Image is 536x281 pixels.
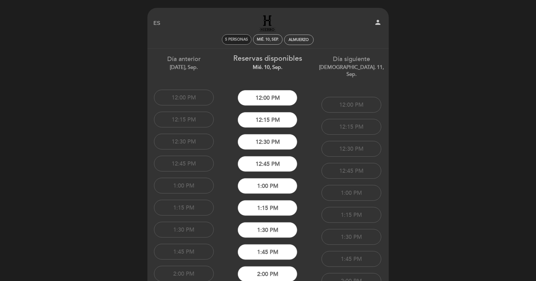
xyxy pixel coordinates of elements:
button: 1:45 PM [154,244,214,260]
i: person [374,19,382,26]
button: 12:00 PM [322,97,381,113]
button: 12:00 PM [154,90,214,105]
button: 12:30 PM [322,141,381,157]
div: mié. 10, sep. [257,37,279,42]
button: 1:00 PM [154,178,214,194]
button: 1:30 PM [238,222,297,238]
button: 1:15 PM [238,200,297,216]
span: 5 personas [225,37,248,42]
button: 1:45 PM [322,251,381,267]
button: 12:00 PM [238,90,297,106]
button: 1:15 PM [322,207,381,223]
button: person [374,19,382,28]
div: Día siguiente [314,55,389,78]
button: 12:30 PM [154,134,214,149]
button: 12:15 PM [154,112,214,127]
div: Almuerzo [289,37,309,42]
button: 12:30 PM [238,134,297,150]
button: 1:45 PM [238,244,297,260]
div: [DATE], sep. [147,64,221,71]
button: 1:15 PM [154,200,214,216]
button: 12:15 PM [322,119,381,135]
button: 1:00 PM [238,178,297,194]
div: [DEMOGRAPHIC_DATA]. 11, sep. [314,64,389,78]
button: 1:30 PM [154,222,214,238]
button: 12:45 PM [154,156,214,171]
button: 12:45 PM [322,163,381,179]
button: 12:45 PM [238,156,297,172]
button: 1:00 PM [322,185,381,201]
a: Hierro [GEOGRAPHIC_DATA] [229,15,307,32]
button: 1:30 PM [322,229,381,245]
button: 12:15 PM [238,112,297,128]
div: Reservas disponibles [230,53,305,71]
div: mié. 10, sep. [230,64,305,71]
div: Día anterior [147,55,221,71]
